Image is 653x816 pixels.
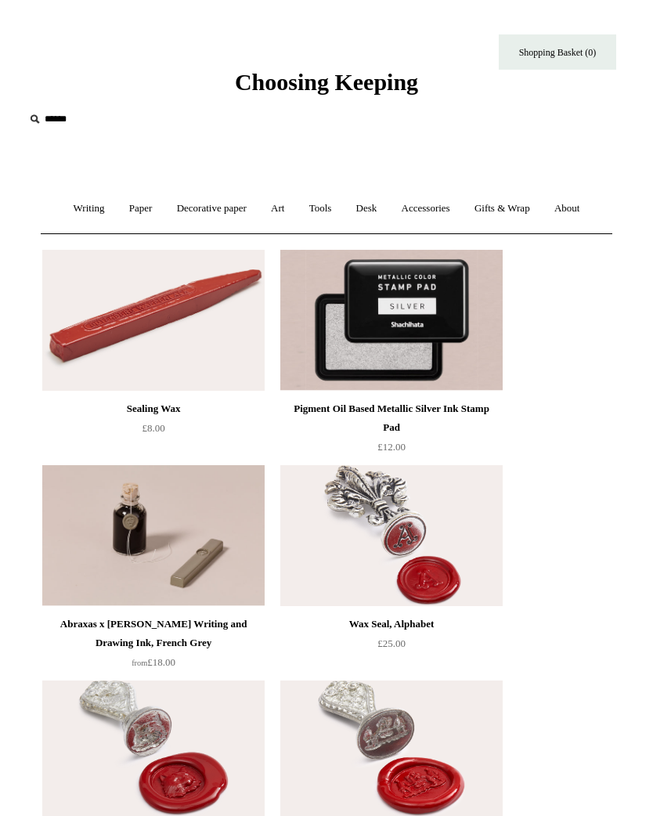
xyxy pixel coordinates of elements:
[132,656,175,668] span: £18.00
[42,615,265,679] a: Abraxas x [PERSON_NAME] Writing and Drawing Ink, French Grey from£18.00
[42,250,265,391] img: Sealing Wax
[377,441,406,453] span: £12.00
[284,615,499,634] div: Wax Seal, Alphabet
[42,465,265,606] a: Abraxas x Steve Harrison Writing and Drawing Ink, French Grey Abraxas x Steve Harrison Writing an...
[280,250,503,391] img: Pigment Oil Based Metallic Silver Ink Stamp Pad
[280,399,503,464] a: Pigment Oil Based Metallic Silver Ink Stamp Pad £12.00
[391,188,461,229] a: Accessories
[42,465,265,606] img: Abraxas x Steve Harrison Writing and Drawing Ink, French Grey
[280,465,503,606] img: Wax Seal, Alphabet
[46,615,261,652] div: Abraxas x [PERSON_NAME] Writing and Drawing Ink, French Grey
[280,615,503,679] a: Wax Seal, Alphabet £25.00
[63,188,116,229] a: Writing
[42,250,265,391] a: Sealing Wax Sealing Wax
[260,188,295,229] a: Art
[235,81,418,92] a: Choosing Keeping
[280,250,503,391] a: Pigment Oil Based Metallic Silver Ink Stamp Pad Pigment Oil Based Metallic Silver Ink Stamp Pad
[284,399,499,437] div: Pigment Oil Based Metallic Silver Ink Stamp Pad
[280,465,503,606] a: Wax Seal, Alphabet Wax Seal, Alphabet
[377,637,406,649] span: £25.00
[235,69,418,95] span: Choosing Keeping
[46,399,261,418] div: Sealing Wax
[543,188,591,229] a: About
[166,188,258,229] a: Decorative paper
[42,399,265,464] a: Sealing Wax £8.00
[142,422,164,434] span: £8.00
[345,188,388,229] a: Desk
[464,188,541,229] a: Gifts & Wrap
[118,188,164,229] a: Paper
[132,659,147,667] span: from
[298,188,343,229] a: Tools
[499,34,616,70] a: Shopping Basket (0)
